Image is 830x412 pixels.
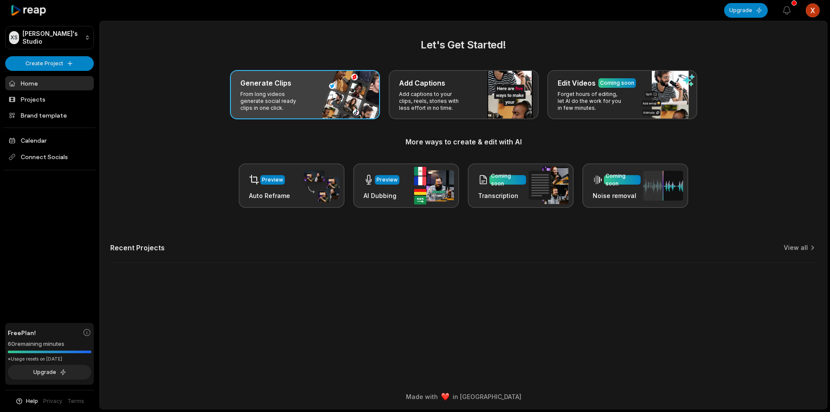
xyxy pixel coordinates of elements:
[558,78,596,88] h3: Edit Videos
[240,78,291,88] h3: Generate Clips
[110,37,817,53] h2: Let's Get Started!
[110,243,165,252] h2: Recent Projects
[8,340,91,348] div: 60 remaining minutes
[110,137,817,147] h3: More ways to create & edit with AI
[478,191,526,200] h3: Transcription
[606,172,639,188] div: Coming soon
[8,356,91,362] div: *Usage resets on [DATE]
[414,167,454,204] img: ai_dubbing.png
[593,191,641,200] h3: Noise removal
[441,393,449,401] img: heart emoji
[529,167,568,204] img: transcription.png
[249,191,290,200] h3: Auto Reframe
[67,397,84,405] a: Terms
[262,176,283,184] div: Preview
[5,108,94,122] a: Brand template
[8,328,36,337] span: Free Plan!
[8,365,91,380] button: Upgrade
[43,397,62,405] a: Privacy
[364,191,399,200] h3: AI Dubbing
[22,30,81,45] p: [PERSON_NAME]'s Studio
[399,91,466,112] p: Add captions to your clips, reels, stories with less effort in no time.
[9,31,19,44] div: XS
[5,92,94,106] a: Projects
[5,133,94,147] a: Calendar
[5,76,94,90] a: Home
[5,149,94,165] span: Connect Socials
[240,91,307,112] p: From long videos generate social ready clips in one click.
[643,171,683,201] img: noise_removal.png
[399,78,445,88] h3: Add Captions
[724,3,768,18] button: Upgrade
[558,91,625,112] p: Forget hours of editing, let AI do the work for you in few minutes.
[5,56,94,71] button: Create Project
[377,176,398,184] div: Preview
[600,79,634,87] div: Coming soon
[108,392,819,401] div: Made with in [GEOGRAPHIC_DATA]
[26,397,38,405] span: Help
[784,243,808,252] a: View all
[300,169,339,203] img: auto_reframe.png
[491,172,524,188] div: Coming soon
[15,397,38,405] button: Help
